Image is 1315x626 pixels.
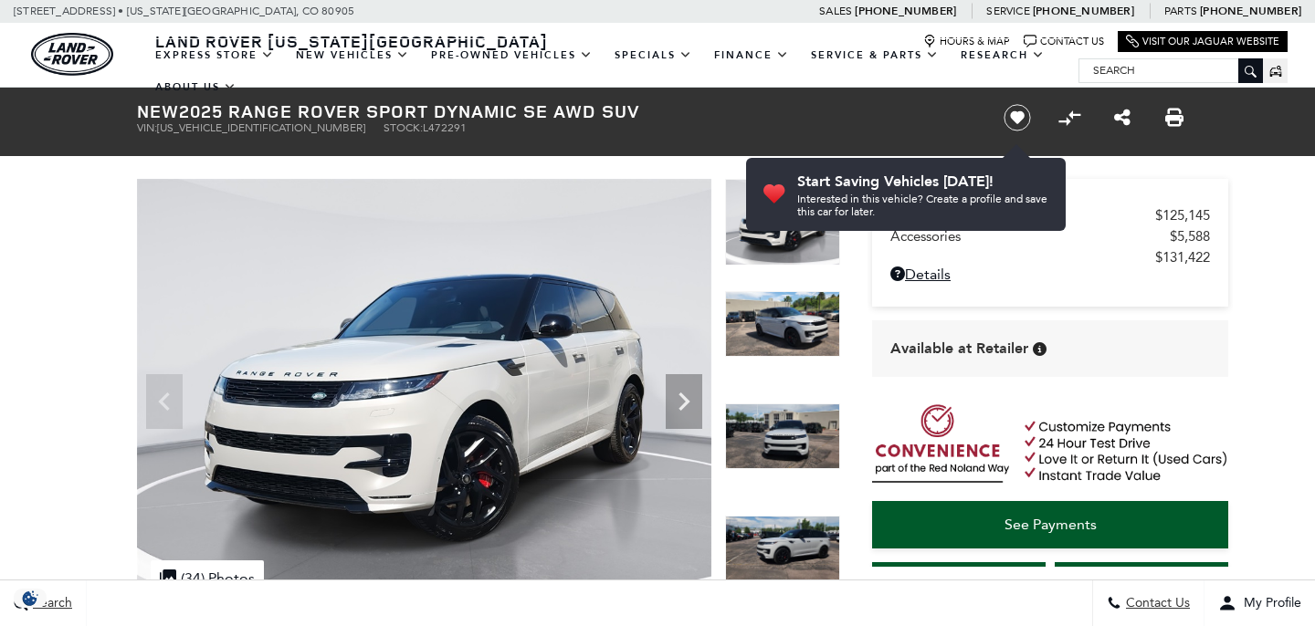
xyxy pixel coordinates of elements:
[725,291,840,357] img: New 2025 Borasco Grey Land Rover Dynamic SE image 2
[890,228,1170,245] span: Accessories
[157,121,365,134] span: [US_VEHICLE_IDENTIFICATION_NUMBER]
[151,560,264,596] div: (34) Photos
[1236,596,1301,611] span: My Profile
[1164,5,1197,17] span: Parts
[1205,580,1315,626] button: Open user profile menu
[666,374,702,429] div: Next
[9,589,51,608] img: Opt-Out Icon
[1024,35,1104,48] a: Contact Us
[1005,516,1097,533] span: See Payments
[1033,342,1047,356] div: Vehicle is in stock and ready for immediate delivery. Due to demand, availability is subject to c...
[420,39,604,71] a: Pre-Owned Vehicles
[819,5,852,17] span: Sales
[31,33,113,76] img: Land Rover
[855,4,956,18] a: [PHONE_NUMBER]
[423,121,467,134] span: L472291
[1165,107,1183,129] a: Print this New 2025 Range Rover Sport Dynamic SE AWD SUV
[1126,35,1279,48] a: Visit Our Jaguar Website
[137,99,179,123] strong: New
[872,562,1046,610] a: Instant Trade Value
[1033,4,1134,18] a: [PHONE_NUMBER]
[9,589,51,608] section: Click to Open Cookie Consent Modal
[725,179,840,266] img: New 2025 Borasco Grey Land Rover Dynamic SE image 1
[1170,228,1210,245] span: $5,588
[1114,107,1131,129] a: Share this New 2025 Range Rover Sport Dynamic SE AWD SUV
[890,207,1155,224] span: MSRP
[604,39,703,71] a: Specials
[890,249,1210,266] a: $131,422
[890,266,1210,283] a: Details
[1055,562,1228,610] a: Schedule Test Drive
[725,516,840,581] img: New 2025 Borasco Grey Land Rover Dynamic SE image 4
[155,30,548,52] span: Land Rover [US_STATE][GEOGRAPHIC_DATA]
[1079,59,1262,81] input: Search
[285,39,420,71] a: New Vehicles
[1155,249,1210,266] span: $131,422
[144,39,1078,103] nav: Main Navigation
[31,33,113,76] a: land-rover
[872,501,1228,548] a: See Payments
[950,39,1056,71] a: Research
[137,101,973,121] h1: 2025 Range Rover Sport Dynamic SE AWD SUV
[800,39,950,71] a: Service & Parts
[144,30,559,52] a: Land Rover [US_STATE][GEOGRAPHIC_DATA]
[1200,4,1301,18] a: [PHONE_NUMBER]
[890,228,1210,245] a: Accessories $5,588
[1056,104,1083,131] button: Compare vehicle
[14,5,354,17] a: [STREET_ADDRESS] • [US_STATE][GEOGRAPHIC_DATA], CO 80905
[997,103,1037,132] button: Save vehicle
[384,121,423,134] span: Stock:
[923,35,1010,48] a: Hours & Map
[890,339,1028,359] span: Available at Retailer
[1155,207,1210,224] span: $125,145
[986,5,1029,17] span: Service
[890,207,1210,224] a: MSRP $125,145
[144,39,285,71] a: EXPRESS STORE
[725,403,840,469] img: New 2025 Borasco Grey Land Rover Dynamic SE image 3
[137,179,711,610] img: New 2025 Borasco Grey Land Rover Dynamic SE image 1
[144,71,247,103] a: About Us
[1121,596,1190,611] span: Contact Us
[703,39,800,71] a: Finance
[137,121,157,134] span: VIN:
